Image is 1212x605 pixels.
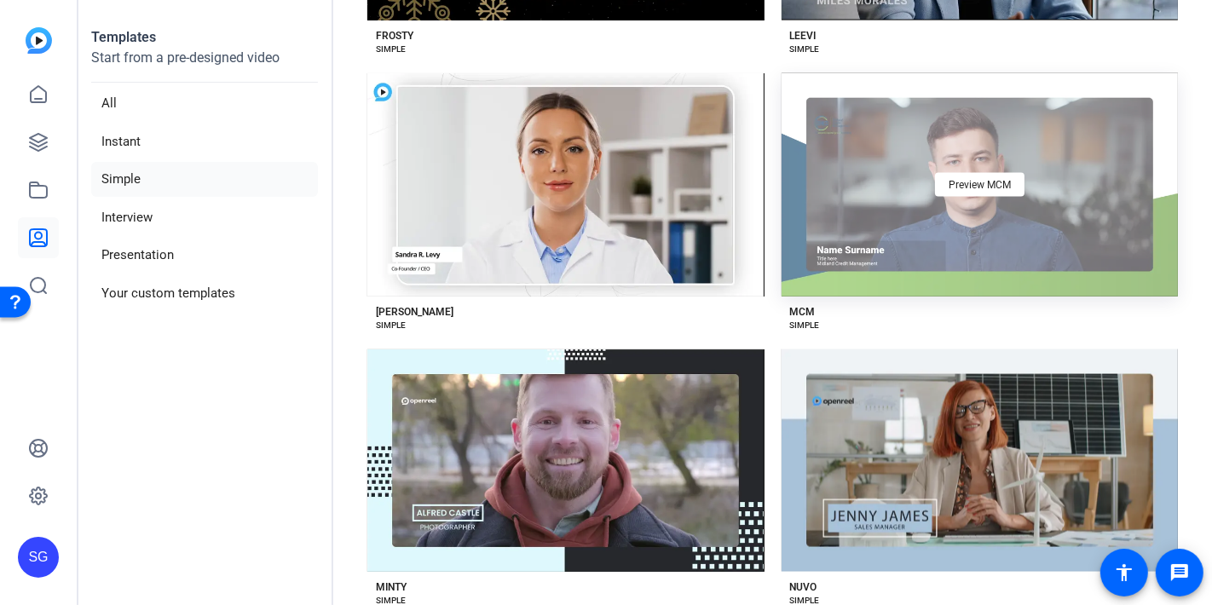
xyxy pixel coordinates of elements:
[376,43,406,56] div: SIMPLE
[790,305,816,319] div: MCM
[376,319,406,332] div: SIMPLE
[376,29,413,43] div: FROSTY
[782,349,1179,573] button: Template image
[91,48,318,83] p: Start from a pre-designed video
[367,349,765,573] button: Template image
[91,276,318,311] li: Your custom templates
[790,43,820,56] div: SIMPLE
[1114,562,1134,583] mat-icon: accessibility
[1169,562,1190,583] mat-icon: message
[91,200,318,235] li: Interview
[790,580,817,594] div: NUVO
[790,319,820,332] div: SIMPLE
[91,86,318,121] li: All
[782,73,1179,297] button: Template imagePreview MCM
[790,29,817,43] div: LEEVI
[376,580,407,594] div: MINTY
[91,162,318,197] li: Simple
[91,29,156,45] strong: Templates
[949,180,1011,190] span: Preview MCM
[26,27,52,54] img: blue-gradient.svg
[376,305,453,319] div: [PERSON_NAME]
[18,537,59,578] div: SG
[91,238,318,273] li: Presentation
[367,73,765,297] button: Template image
[91,124,318,159] li: Instant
